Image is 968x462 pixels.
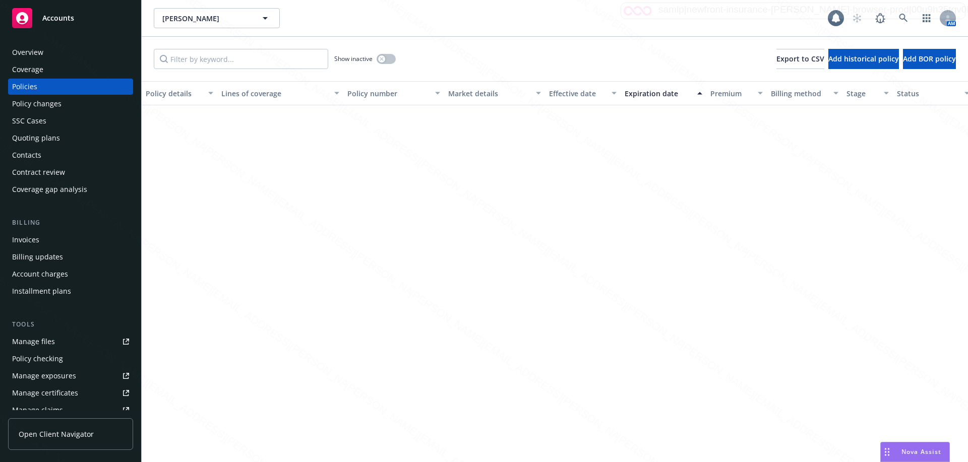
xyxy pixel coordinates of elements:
[776,54,824,63] span: Export to CSV
[881,442,893,461] div: Drag to move
[154,49,328,69] input: Filter by keyword...
[8,181,133,197] a: Coverage gap analysis
[8,232,133,248] a: Invoices
[8,266,133,282] a: Account charges
[847,8,867,28] a: Start snowing
[8,368,133,384] a: Manage exposures
[8,385,133,401] a: Manage certificates
[12,249,63,265] div: Billing updates
[901,447,941,456] span: Nova Assist
[8,113,133,129] a: SSC Cases
[347,88,429,99] div: Policy number
[8,96,133,112] a: Policy changes
[710,88,752,99] div: Premium
[846,88,878,99] div: Stage
[146,88,202,99] div: Policy details
[12,283,71,299] div: Installment plans
[8,44,133,60] a: Overview
[8,351,133,367] a: Policy checking
[917,8,937,28] a: Switch app
[706,81,767,105] button: Premium
[903,49,956,69] button: Add BOR policy
[842,81,893,105] button: Stage
[162,13,250,24] span: [PERSON_NAME]
[870,8,890,28] a: Report a Bug
[767,81,842,105] button: Billing method
[12,402,63,418] div: Manage claims
[12,266,68,282] div: Account charges
[12,334,55,350] div: Manage files
[8,4,133,32] a: Accounts
[8,319,133,329] div: Tools
[444,81,545,105] button: Market details
[545,81,621,105] button: Effective date
[12,113,46,129] div: SSC Cases
[12,351,63,367] div: Policy checking
[8,164,133,180] a: Contract review
[897,88,958,99] div: Status
[142,81,217,105] button: Policy details
[8,218,133,228] div: Billing
[8,130,133,146] a: Quoting plans
[12,164,65,180] div: Contract review
[221,88,328,99] div: Lines of coverage
[448,88,530,99] div: Market details
[12,130,60,146] div: Quoting plans
[771,88,827,99] div: Billing method
[8,283,133,299] a: Installment plans
[12,147,41,163] div: Contacts
[8,79,133,95] a: Policies
[12,79,37,95] div: Policies
[12,368,76,384] div: Manage exposures
[8,334,133,350] a: Manage files
[12,232,39,248] div: Invoices
[8,402,133,418] a: Manage claims
[12,385,78,401] div: Manage certificates
[217,81,343,105] button: Lines of coverage
[549,88,606,99] div: Effective date
[621,81,706,105] button: Expiration date
[8,249,133,265] a: Billing updates
[828,54,899,63] span: Add historical policy
[880,442,950,462] button: Nova Assist
[19,429,94,439] span: Open Client Navigator
[8,61,133,78] a: Coverage
[903,54,956,63] span: Add BOR policy
[343,81,444,105] button: Policy number
[12,61,43,78] div: Coverage
[776,49,824,69] button: Export to CSV
[12,44,43,60] div: Overview
[154,8,280,28] button: [PERSON_NAME]
[334,54,373,63] span: Show inactive
[893,8,914,28] a: Search
[828,49,899,69] button: Add historical policy
[8,147,133,163] a: Contacts
[625,88,691,99] div: Expiration date
[12,181,87,197] div: Coverage gap analysis
[12,96,62,112] div: Policy changes
[42,14,74,22] span: Accounts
